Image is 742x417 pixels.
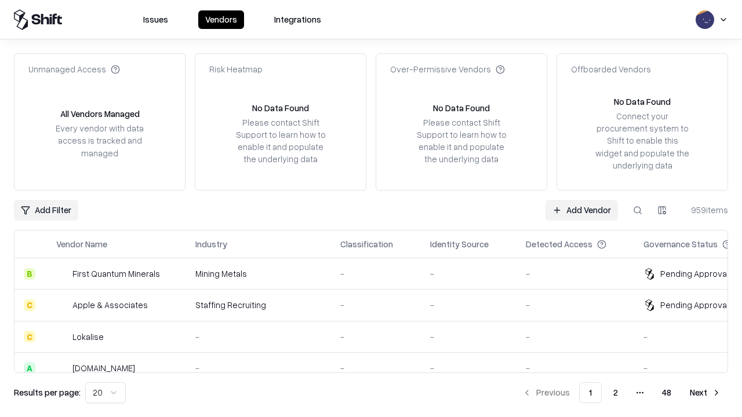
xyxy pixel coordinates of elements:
div: - [526,268,625,280]
button: Next [683,382,728,403]
div: Pending Approval [660,299,729,311]
img: First Quantum Minerals [56,268,68,280]
div: A [24,362,35,374]
div: Mining Metals [195,268,322,280]
div: - [430,299,507,311]
div: - [195,331,322,343]
div: C [24,299,35,311]
div: Risk Heatmap [209,63,263,75]
div: Apple & Associates [72,299,148,311]
div: - [430,331,507,343]
img: Apple & Associates [56,299,68,311]
div: - [526,331,625,343]
div: - [195,362,322,374]
div: - [526,362,625,374]
button: 48 [653,382,681,403]
div: All Vendors Managed [60,108,140,120]
div: Detected Access [526,238,592,250]
button: Add Filter [14,200,78,221]
div: No Data Found [433,102,490,114]
div: Pending Approval [660,268,729,280]
div: Identity Source [430,238,489,250]
div: [DOMAIN_NAME] [72,362,135,374]
div: - [340,362,412,374]
div: C [24,331,35,342]
div: Every vendor with data access is tracked and managed [52,122,148,159]
div: First Quantum Minerals [72,268,160,280]
div: Unmanaged Access [28,63,120,75]
div: Vendor Name [56,238,107,250]
div: 959 items [682,204,728,216]
div: - [526,299,625,311]
p: Results per page: [14,386,81,398]
div: No Data Found [614,96,671,108]
img: Lokalise [56,331,68,342]
div: Please contact Shift Support to learn how to enable it and populate the underlying data [413,116,510,166]
div: Offboarded Vendors [571,63,651,75]
div: B [24,268,35,280]
div: Governance Status [643,238,718,250]
button: Integrations [267,10,328,29]
div: - [430,362,507,374]
div: - [340,268,412,280]
div: - [340,299,412,311]
div: Over-Permissive Vendors [390,63,505,75]
div: - [430,268,507,280]
nav: pagination [515,382,728,403]
a: Add Vendor [545,200,618,221]
button: Vendors [198,10,244,29]
div: - [340,331,412,343]
div: Staffing Recruiting [195,299,322,311]
button: 2 [604,382,627,403]
img: pathfactory.com [56,362,68,374]
button: 1 [579,382,602,403]
div: Industry [195,238,227,250]
div: Please contact Shift Support to learn how to enable it and populate the underlying data [232,116,329,166]
div: Lokalise [72,331,104,343]
div: Classification [340,238,393,250]
div: No Data Found [252,102,309,114]
button: Issues [136,10,175,29]
div: Connect your procurement system to Shift to enable this widget and populate the underlying data [594,110,690,171]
